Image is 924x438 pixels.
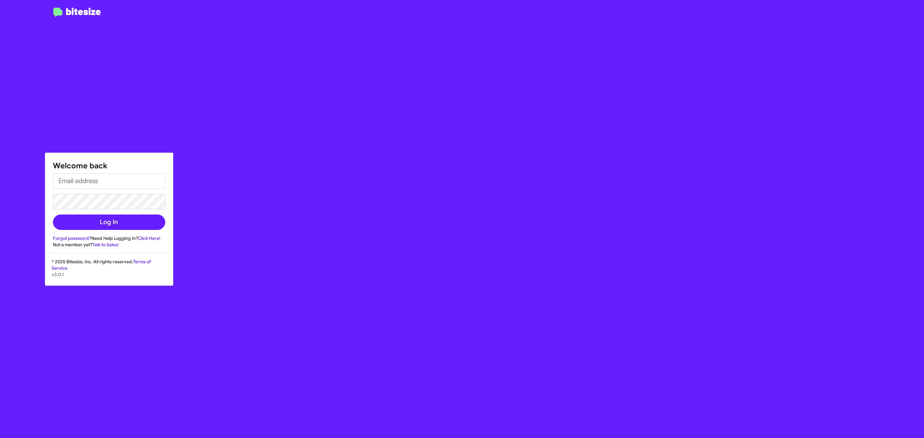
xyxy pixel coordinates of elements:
a: Talk to Sales! [92,242,119,248]
div: © 2025 Bitesize, Inc. All rights reserved. [45,258,173,285]
p: v3.0.1 [52,271,167,278]
h1: Welcome back [53,161,165,171]
a: Forgot password? [53,235,91,241]
a: Terms of Service [52,259,151,271]
input: Email address [53,173,165,189]
div: Need Help Logging In? [53,235,165,241]
div: Not a member yet? [53,241,165,248]
button: Log In [53,215,165,230]
a: Click Here! [138,235,160,241]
